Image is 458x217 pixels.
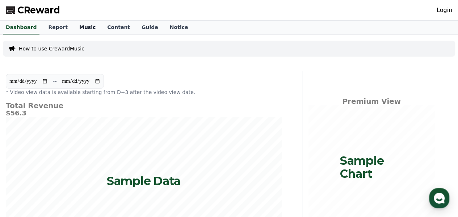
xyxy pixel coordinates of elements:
[6,4,60,16] a: CReward
[107,168,125,173] span: Settings
[340,154,403,180] p: Sample Chart
[93,157,139,175] a: Settings
[6,102,282,110] h4: Total Revenue
[73,21,101,34] a: Music
[19,45,84,52] a: How to use CrewardMusic
[6,110,282,117] h5: $56.3
[42,21,73,34] a: Report
[2,157,48,175] a: Home
[3,21,39,34] a: Dashboard
[437,6,452,15] a: Login
[17,4,60,16] span: CReward
[6,89,282,96] p: * Video view data is available starting from D+3 after the video view date.
[48,157,93,175] a: Messages
[308,97,435,105] h4: Premium View
[136,21,164,34] a: Guide
[18,168,31,173] span: Home
[52,77,57,86] p: ~
[101,21,136,34] a: Content
[60,168,81,174] span: Messages
[164,21,194,34] a: Notice
[107,175,181,188] p: Sample Data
